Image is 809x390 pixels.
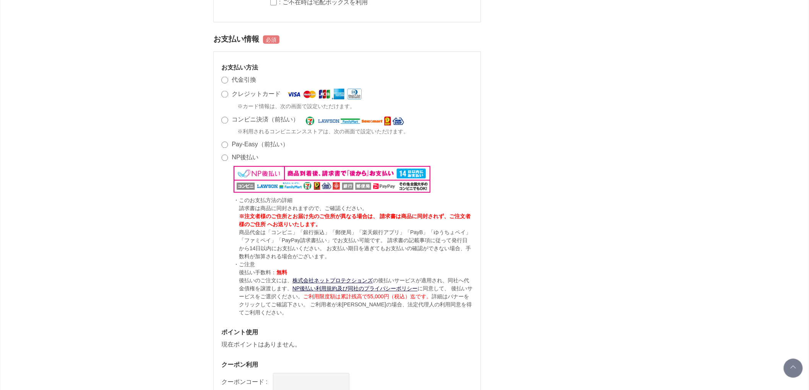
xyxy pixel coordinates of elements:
p: 現在ポイントはありません。 [221,340,473,350]
img: NP後払い [234,166,430,193]
img: コンビニ決済（前払い） [305,115,405,126]
label: Pay-Easy（前払い） [232,141,288,148]
p: 商品代金は「コンビニ」「銀行振込」「郵便局」「楽天銀行アプリ」「PayB」「ゆうちょペイ」「ファミペイ」「PayPay請求書払い」でお支払い可能です。 請求書の記載事項に従って発行日から14日以... [239,229,473,261]
p: 後払い手数料： 後払いのご注文には、 の後払いサービスが適用され、同社へ代金債権を譲渡します。 に同意して、 後払いサービスをご選択ください。 詳細はバナーをクリックしてご確認下さい。 ご利用者... [239,269,473,317]
h3: ポイント使用 [221,329,473,337]
h2: お支払い情報 [213,30,481,48]
p: 請求書は商品に同封されますので、ご確認ください。 [239,205,473,213]
label: クーポンコード : [221,379,268,385]
label: コンビニ決済（前払い） [232,117,299,123]
a: NP後払い利用規約及び同社のプライバシーポリシー [292,286,417,292]
span: ご利用限度額は累計残高で55,000円（税込）迄です。 [303,294,432,300]
label: クレジットカード [232,91,281,97]
span: ※カード情報は、次の画面で設定いただけます。 [237,103,355,111]
a: 株式会社ネットプロテクションズ [292,278,373,284]
span: ※利用されるコンビニエンスストアは、次の画面で設定いただけます。 [237,128,409,136]
label: NP後払い [232,154,258,161]
span: 無料 [276,270,287,276]
img: クレジットカード [286,88,362,100]
div: ・このお支払方法の詳細 ・ご注意 [234,197,473,317]
label: 代金引換 [232,76,256,83]
span: ※注文者様のご住所とお届け先のご住所が異なる場合は、 請求書は商品に同封されず、ご注文者様のご住所 へお送りいたします。 [239,214,471,228]
h3: お支払い方法 [221,63,473,71]
h3: クーポン利用 [221,361,473,369]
